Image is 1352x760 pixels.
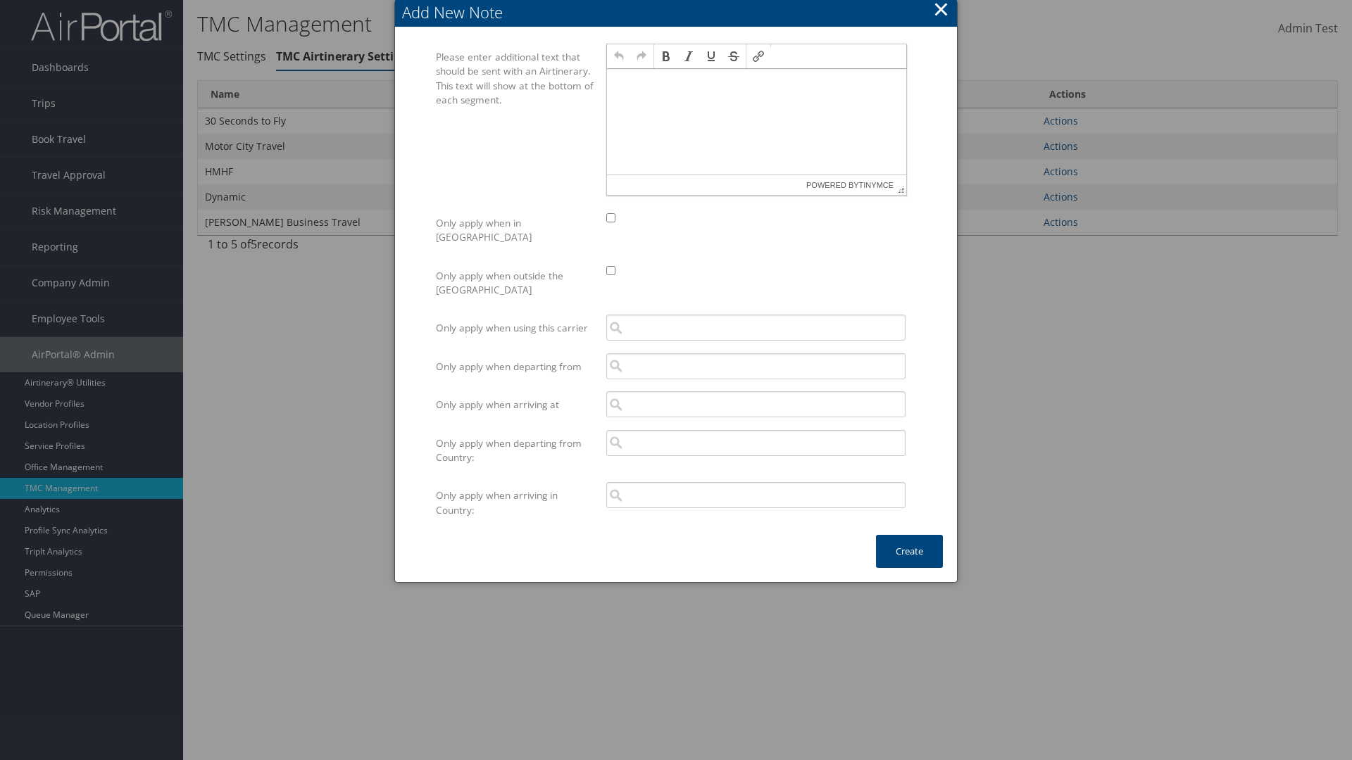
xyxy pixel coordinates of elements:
button: Create [876,535,943,568]
div: Redo [631,46,652,67]
div: Italic [678,46,699,67]
label: Please enter additional text that should be sent with an Airtinerary. This text will show at the ... [436,44,596,114]
span: Powered by [806,175,894,195]
a: tinymce [859,181,894,189]
label: Only apply when in [GEOGRAPHIC_DATA] [436,210,596,251]
div: Bold [656,46,677,67]
div: Add New Note [402,1,957,23]
label: Only apply when arriving in Country: [436,482,596,524]
div: Insert/edit link [748,46,769,67]
div: Strikethrough [723,46,744,67]
label: Only apply when using this carrier [436,315,596,341]
label: Only apply when arriving at [436,391,596,418]
iframe: Rich Text Area. Press ALT-F9 for menu. Press ALT-F10 for toolbar. Press ALT-0 for help [607,69,906,175]
label: Only apply when outside the [GEOGRAPHIC_DATA] [436,262,596,304]
label: Only apply when departing from Country: [436,430,596,471]
div: Undo [608,46,630,67]
div: Underline [701,46,722,67]
label: Only apply when departing from [436,353,596,380]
